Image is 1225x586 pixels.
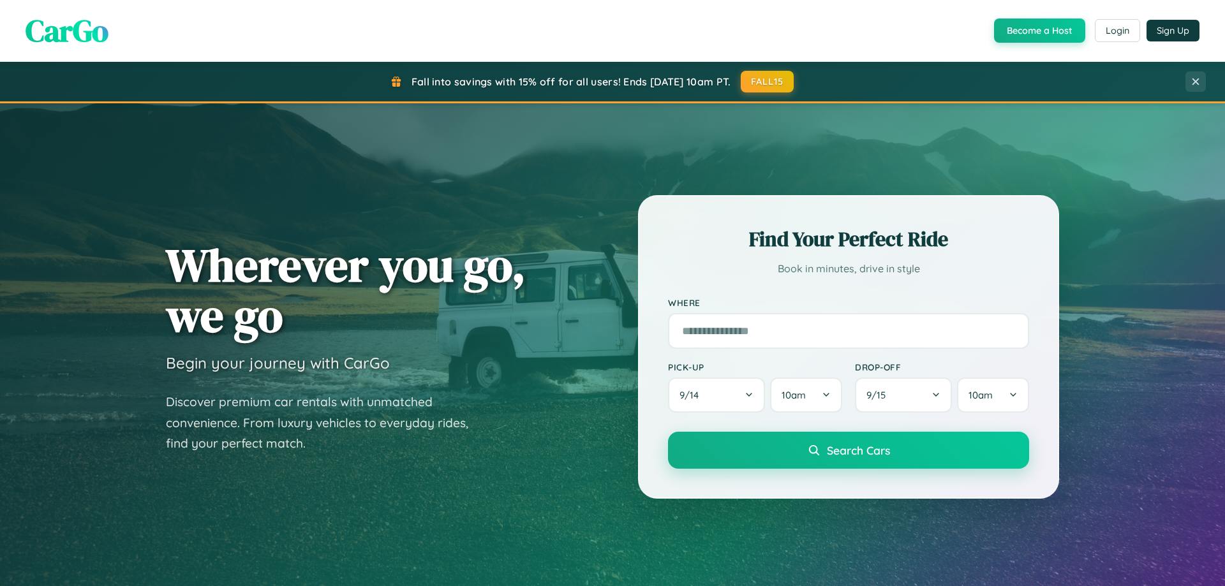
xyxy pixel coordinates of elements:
[1147,20,1199,41] button: Sign Up
[26,10,108,52] span: CarGo
[969,389,993,401] span: 10am
[412,75,731,88] span: Fall into savings with 15% off for all users! Ends [DATE] 10am PT.
[855,377,952,413] button: 9/15
[668,225,1029,253] h2: Find Your Perfect Ride
[166,240,526,341] h1: Wherever you go, we go
[166,392,485,454] p: Discover premium car rentals with unmatched convenience. From luxury vehicles to everyday rides, ...
[1095,19,1140,42] button: Login
[668,432,1029,469] button: Search Cars
[855,362,1029,372] label: Drop-off
[827,443,890,457] span: Search Cars
[866,389,892,401] span: 9 / 15
[741,71,794,92] button: FALL15
[679,389,705,401] span: 9 / 14
[668,260,1029,278] p: Book in minutes, drive in style
[166,353,390,372] h3: Begin your journey with CarGo
[668,362,842,372] label: Pick-up
[668,377,765,413] button: 9/14
[957,377,1029,413] button: 10am
[770,377,842,413] button: 10am
[782,389,806,401] span: 10am
[668,297,1029,308] label: Where
[994,18,1085,43] button: Become a Host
